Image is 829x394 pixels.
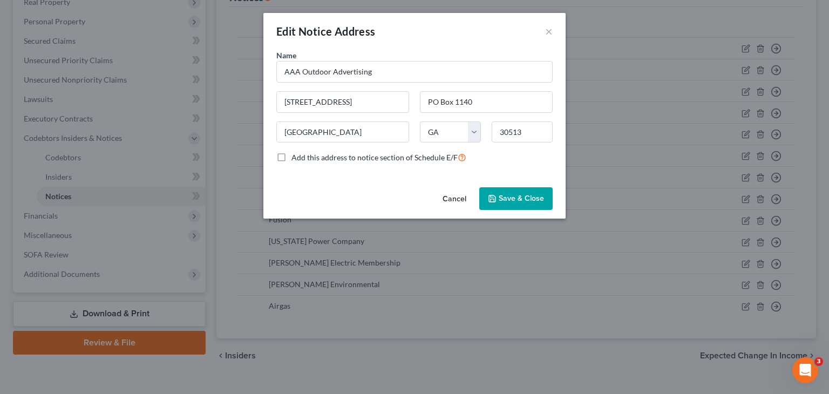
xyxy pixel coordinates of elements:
[420,92,552,112] input: Apt, Suite, etc...
[492,121,553,143] input: Enter zip...
[434,188,475,210] button: Cancel
[291,153,458,162] span: Add this address to notice section of Schedule E/F
[545,25,553,38] button: ×
[814,357,823,366] span: 3
[277,122,409,142] input: Enter city...
[276,51,296,60] span: Name
[792,357,818,383] iframe: Intercom live chat
[276,61,553,83] input: Search by name...
[499,194,544,203] span: Save & Close
[298,25,376,38] span: Notice Address
[479,187,553,210] button: Save & Close
[276,25,296,38] span: Edit
[277,92,409,112] input: Enter address...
